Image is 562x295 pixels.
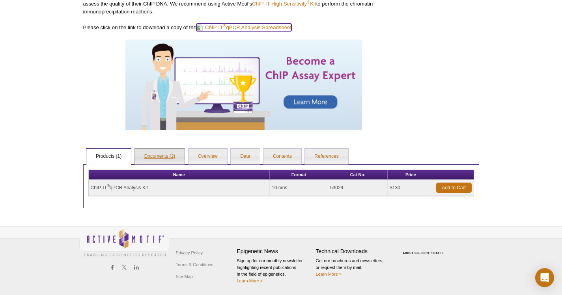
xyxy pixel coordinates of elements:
a: Products (1) [86,149,131,164]
p: Please click on the link to download a copy of the . [83,24,404,32]
th: Format [270,170,328,180]
td: 10 rxns [270,180,328,196]
sup: ® [223,23,226,28]
td: 53029 [328,180,388,196]
div: Open Intercom Messenger [535,268,554,287]
a: Overview [189,149,227,164]
img: Become a ChIP Assay Expert [125,39,362,130]
th: Name [89,170,270,180]
p: Sign up for our monthly newsletter highlighting recent publications in the field of epigenetics. [237,258,312,284]
h4: Technical Downloads [316,248,391,255]
table: Click to Verify - This site chose Symantec SSL for secure e-commerce and confidential communicati... [395,240,454,258]
a: Privacy Policy [174,247,205,259]
a: Contents [263,149,301,164]
a: References [305,149,348,164]
a: Learn More > [316,272,342,276]
img: Active Motif, [79,226,170,258]
a: Documents (2) [135,149,185,164]
p: Get our brochures and newsletters, or request them by mail. [316,258,391,278]
a: Add to Cart [436,183,472,193]
a: Data [231,149,260,164]
sup: ® [107,184,110,188]
a: ABOUT SSL CERTIFICATES [403,252,444,254]
th: Price [388,170,434,180]
a: ChIP-IT High Sensitivity®Kit [252,1,316,7]
th: Cat No. [328,170,388,180]
a: Learn More > [237,278,263,283]
a: ChIP-IT®qPCR Analysis Spreadsheet [196,24,291,31]
a: Site Map [174,271,195,282]
td: $130 [388,180,434,196]
a: Terms & Conditions [174,259,215,271]
h4: Epigenetic News [237,248,312,255]
td: ChIP-IT qPCR Analysis Kit [89,180,270,196]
